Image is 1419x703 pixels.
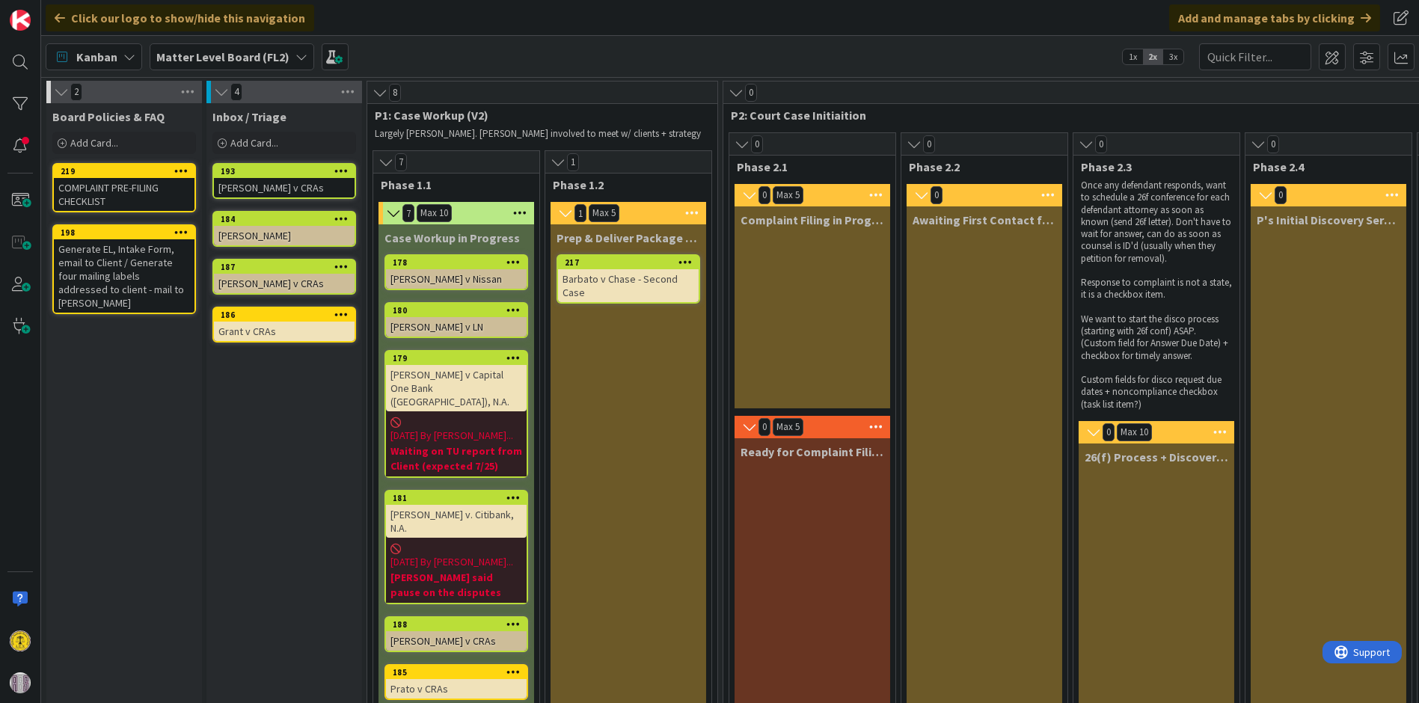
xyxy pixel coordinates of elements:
span: Phase 1.2 [553,177,693,192]
div: 186Grant v CRAs [214,308,355,341]
span: Prep & Deliver Package to AGS [557,230,700,245]
span: Add Card... [70,136,118,150]
span: Phase 1.1 [381,177,521,192]
span: [DATE] By [PERSON_NAME]... [390,428,513,443]
p: Once any defendant responds, want to schedule a 26f conference for each defendant attorney as soo... [1081,179,1232,265]
div: 179 [393,353,527,363]
span: Awaiting First Contact from Def. [913,212,1056,227]
span: Phase 2.2 [909,159,1049,174]
div: 180 [386,304,527,317]
div: 193[PERSON_NAME] v CRAs [214,165,355,197]
span: [DATE] By [PERSON_NAME]... [390,554,513,570]
div: 219 [54,165,194,178]
div: 187 [214,260,355,274]
div: 181 [393,493,527,503]
div: 181[PERSON_NAME] v. Citibank, N.A. [386,491,527,538]
div: [PERSON_NAME] [214,226,355,245]
a: 193[PERSON_NAME] v CRAs [212,163,356,199]
div: 187[PERSON_NAME] v CRAs [214,260,355,293]
span: 0 [1095,135,1107,153]
div: [PERSON_NAME] v Capital One Bank ([GEOGRAPHIC_DATA]), N.A. [386,365,527,411]
div: Max 5 [776,423,800,431]
a: 186Grant v CRAs [212,307,356,343]
span: 2x [1143,49,1163,64]
div: Max 5 [776,191,800,199]
a: 217Barbato v Chase - Second Case [557,254,700,304]
div: 198 [54,226,194,239]
div: [PERSON_NAME] v CRAs [214,178,355,197]
div: 178 [386,256,527,269]
div: Max 5 [592,209,616,217]
div: [PERSON_NAME] v. Citibank, N.A. [386,505,527,538]
span: 0 [1103,423,1115,441]
div: 186 [214,308,355,322]
span: 4 [230,83,242,101]
span: 1 [574,204,586,222]
b: Waiting on TU report from Client (expected 7/25) [390,443,522,473]
div: Add and manage tabs by clicking [1169,4,1380,31]
div: Prato v CRAs [386,679,527,699]
div: 198 [61,227,194,238]
span: Ready for Complaint Filing [741,444,884,459]
div: COMPLAINT PRE-FILING CHECKLIST [54,178,194,211]
span: Case Workup in Progress [384,230,520,245]
span: 1x [1123,49,1143,64]
span: Complaint Filing in Progress [741,212,884,227]
div: 188 [386,618,527,631]
div: Generate EL, Intake Form, email to Client / Generate four mailing labels addressed to client - ma... [54,239,194,313]
span: Add Card... [230,136,278,150]
img: avatar [10,672,31,693]
div: 184 [221,214,355,224]
a: 185Prato v CRAs [384,664,528,700]
div: 219COMPLAINT PRE-FILING CHECKLIST [54,165,194,211]
span: Board Policies & FAQ [52,109,165,124]
div: [PERSON_NAME] v Nissan [386,269,527,289]
div: 185Prato v CRAs [386,666,527,699]
div: 180[PERSON_NAME] v LN [386,304,527,337]
span: 0 [923,135,935,153]
span: 7 [402,204,414,222]
span: 0 [758,186,770,204]
div: 185 [386,666,527,679]
div: 217 [565,257,699,268]
span: Phase 2.4 [1253,159,1393,174]
div: 184 [214,212,355,226]
span: 1 [567,153,579,171]
span: 0 [1275,186,1287,204]
span: 7 [395,153,407,171]
div: 193 [221,166,355,176]
span: Phase 2.1 [737,159,877,174]
input: Quick Filter... [1199,43,1311,70]
a: 184[PERSON_NAME] [212,211,356,247]
span: Support [31,2,68,20]
span: Kanban [76,48,117,66]
div: 188[PERSON_NAME] v CRAs [386,618,527,651]
div: Barbato v Chase - Second Case [558,269,699,302]
div: [PERSON_NAME] v LN [386,317,527,337]
div: 193 [214,165,355,178]
a: 198Generate EL, Intake Form, email to Client / Generate four mailing labels addressed to client -... [52,224,196,314]
span: 8 [389,84,401,102]
div: Grant v CRAs [214,322,355,341]
span: P1: Case Workup (V2) [375,108,699,123]
a: 219COMPLAINT PRE-FILING CHECKLIST [52,163,196,212]
a: 187[PERSON_NAME] v CRAs [212,259,356,295]
div: 178 [393,257,527,268]
div: 179[PERSON_NAME] v Capital One Bank ([GEOGRAPHIC_DATA]), N.A. [386,351,527,411]
p: Largely [PERSON_NAME]. [PERSON_NAME] involved to meet w/ clients + strategy [375,128,710,140]
span: 2 [70,83,82,101]
img: Visit kanbanzone.com [10,10,31,31]
a: 178[PERSON_NAME] v Nissan [384,254,528,290]
div: 198Generate EL, Intake Form, email to Client / Generate four mailing labels addressed to client -... [54,226,194,313]
p: Custom fields for disco request due dates + noncompliance checkbox (task list item?) [1081,374,1232,411]
span: 0 [1267,135,1279,153]
span: 0 [751,135,763,153]
div: 178[PERSON_NAME] v Nissan [386,256,527,289]
span: 0 [931,186,943,204]
div: 184[PERSON_NAME] [214,212,355,245]
a: 180[PERSON_NAME] v LN [384,302,528,338]
span: 26(f) Process + Discovery Prep [1085,449,1228,464]
div: Click our logo to show/hide this navigation [46,4,314,31]
div: Max 10 [420,209,448,217]
img: TG [10,630,31,651]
